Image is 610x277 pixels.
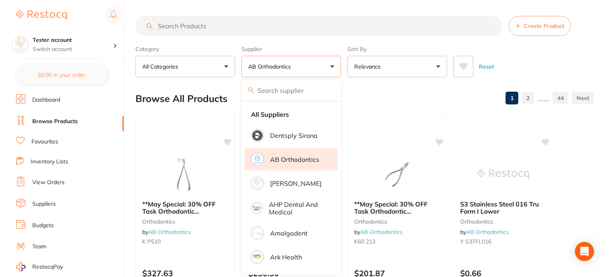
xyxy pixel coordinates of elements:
[32,96,60,104] a: Dashboard
[360,228,403,236] a: AB Orthodontics
[245,106,338,123] li: Clear selection
[32,263,63,271] span: RestocqPay
[142,200,228,215] b: **May Special: 30% OFF Task Orthodontic Instruments** TASK LINGUAL BRACKET REMOVING PLIER (LENGTH...
[33,45,113,53] p: Switch account
[354,228,403,236] span: by
[460,200,546,215] b: S3 Stainless Steel 016 Tru Form I Lower
[148,228,191,236] a: AB Orthodontics
[524,23,564,29] span: Create Product
[460,200,539,215] span: S3 Stainless Steel 016 Tru Form I Lower
[32,222,54,230] a: Budgets
[477,56,496,77] button: Reset
[347,45,447,53] label: Sort By
[537,94,549,103] p: ......
[466,228,509,236] a: AB Orthodontics
[241,56,341,77] button: AB Orthodontics
[354,200,440,215] b: **May Special: 30% OFF Task Orthodontic Instruments** TASK JARABAK LOOP FORMING PLIER
[270,180,322,187] p: [PERSON_NAME]
[31,158,68,166] a: Inventory Lists
[16,10,67,20] img: Restocq Logo
[16,65,108,84] button: $0.00 in your order
[12,37,28,53] img: Tester account
[270,253,302,261] p: Ark Health
[32,118,78,126] a: Browse Products
[16,262,63,271] a: RestocqPay
[252,178,263,189] img: Adam Dental
[270,156,319,163] p: AB Orthodontics
[135,45,235,53] label: Category
[16,6,67,24] a: Restocq Logo
[371,154,423,194] img: **May Special: 30% OFF Task Orthodontic Instruments** TASK JARABAK LOOP FORMING PLIER
[477,154,529,194] img: S3 Stainless Steel 016 Tru Form I Lower
[354,238,375,245] span: K60 213
[460,228,509,236] span: by
[31,138,58,146] a: Favourites
[142,218,228,225] small: orthodontics
[522,90,534,106] a: 2
[16,262,25,271] img: RestocqPay
[241,45,341,53] label: Supplier
[135,93,228,104] h2: Browse All Products
[135,16,502,36] input: Search Products
[506,90,518,106] a: 1
[575,242,594,261] div: Open Intercom Messenger
[135,56,235,77] button: All Categories
[252,130,263,141] img: Dentsply Sirona
[270,230,308,237] p: Amalgadent
[252,204,261,213] img: AHP Dental and Medical
[159,154,211,194] img: **May Special: 30% OFF Task Orthodontic Instruments** TASK LINGUAL BRACKET REMOVING PLIER (LENGTH...
[142,228,191,236] span: by
[269,201,327,216] p: AHP Dental and Medical
[33,36,113,44] h4: Tester account
[251,111,289,118] strong: All Suppliers
[252,154,263,165] img: AB Orthodontics
[32,200,56,208] a: Suppliers
[142,63,181,71] p: All Categories
[252,228,263,238] img: Amalgadent
[248,63,294,71] p: AB Orthodontics
[32,179,65,187] a: View Orders
[347,56,447,77] button: Relevance
[142,238,161,245] span: K P510
[270,132,318,139] p: Dentsply Sirona
[252,252,263,262] img: Ark Health
[354,218,440,225] small: orthodontics
[32,243,46,251] a: Team
[460,238,491,245] span: Y S3TFL016
[553,90,569,106] a: 44
[509,16,571,36] button: Create Product
[241,81,341,100] input: Search supplier
[460,218,546,225] small: orthodontics
[354,63,384,71] p: Relevance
